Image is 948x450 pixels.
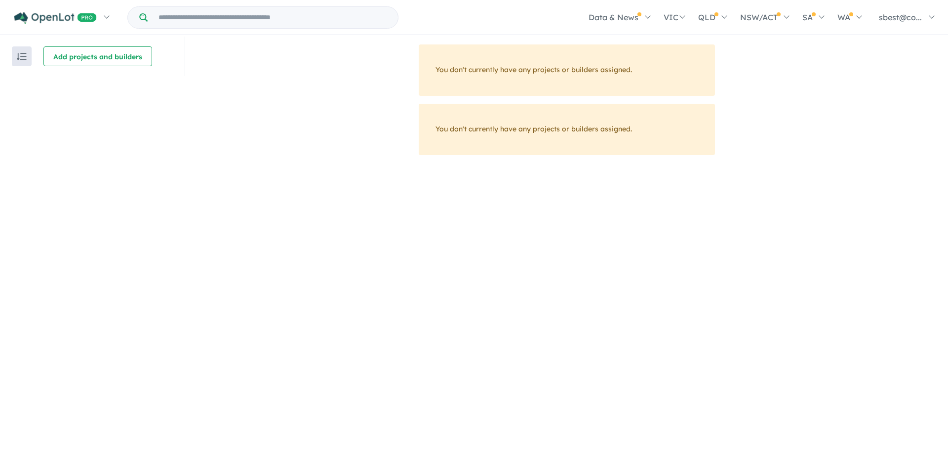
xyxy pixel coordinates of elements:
span: sbest@co... [879,12,922,22]
img: Openlot PRO Logo White [14,12,97,24]
input: Try estate name, suburb, builder or developer [150,7,396,28]
div: You don't currently have any projects or builders assigned. [419,44,715,96]
img: sort.svg [17,53,27,60]
button: Add projects and builders [43,46,152,66]
div: You don't currently have any projects or builders assigned. [419,104,715,155]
